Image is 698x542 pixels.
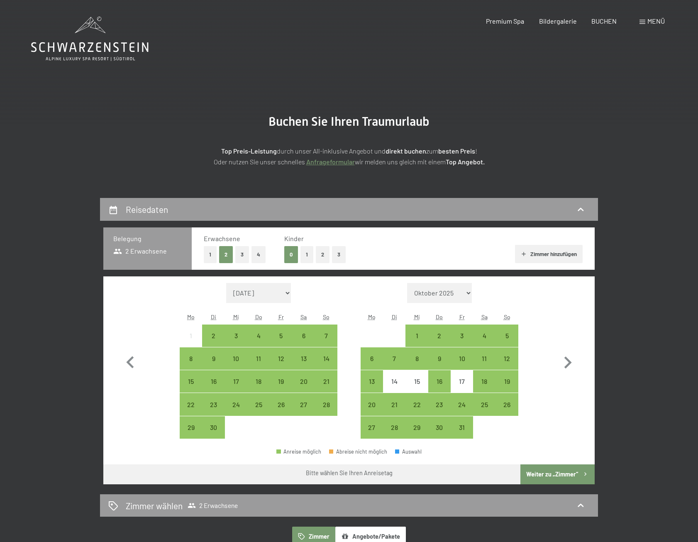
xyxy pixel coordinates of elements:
[361,416,383,439] div: Anreise möglich
[271,355,291,376] div: 12
[452,332,472,353] div: 3
[221,147,277,155] strong: Top Preis-Leistung
[451,416,473,439] div: Anreise möglich
[315,325,337,347] div: Sun Sep 07 2025
[251,246,266,263] button: 4
[481,313,488,320] abbr: Samstag
[225,325,247,347] div: Wed Sep 03 2025
[204,246,217,263] button: 1
[247,393,270,415] div: Thu Sep 25 2025
[474,355,495,376] div: 11
[332,246,346,263] button: 3
[181,355,201,376] div: 8
[383,347,405,370] div: Anreise möglich
[446,158,485,166] strong: Top Angebot.
[361,370,383,393] div: Anreise möglich
[202,416,225,439] div: Anreise möglich
[429,332,450,353] div: 2
[316,401,337,422] div: 28
[496,393,518,415] div: Anreise möglich
[202,393,225,415] div: Tue Sep 23 2025
[384,424,405,445] div: 28
[284,246,298,263] button: 0
[268,114,430,129] span: Buchen Sie Ihren Traumurlaub
[386,147,426,155] strong: direkt buchen
[428,325,451,347] div: Thu Oct 02 2025
[361,416,383,439] div: Mon Oct 27 2025
[361,401,382,422] div: 20
[225,325,247,347] div: Anreise möglich
[180,393,202,415] div: Mon Sep 22 2025
[270,325,292,347] div: Anreise möglich
[405,416,428,439] div: Wed Oct 29 2025
[384,401,405,422] div: 21
[406,424,427,445] div: 29
[428,416,451,439] div: Anreise möglich
[293,401,314,422] div: 27
[428,393,451,415] div: Thu Oct 23 2025
[113,234,182,243] h3: Belegung
[211,313,216,320] abbr: Dienstag
[203,332,224,353] div: 2
[271,401,291,422] div: 26
[591,17,617,25] span: BUCHEN
[539,17,577,25] span: Bildergalerie
[361,424,382,445] div: 27
[486,17,524,25] a: Premium Spa
[315,393,337,415] div: Anreise möglich
[315,347,337,370] div: Anreise möglich
[414,313,420,320] abbr: Mittwoch
[451,370,473,393] div: Fri Oct 17 2025
[202,325,225,347] div: Tue Sep 02 2025
[181,401,201,422] div: 22
[451,393,473,415] div: Anreise möglich
[429,401,450,422] div: 23
[406,332,427,353] div: 1
[180,416,202,439] div: Mon Sep 29 2025
[202,370,225,393] div: Anreise möglich
[180,347,202,370] div: Anreise möglich
[392,313,397,320] abbr: Dienstag
[225,370,247,393] div: Anreise möglich
[315,347,337,370] div: Sun Sep 14 2025
[315,370,337,393] div: Anreise möglich
[405,325,428,347] div: Wed Oct 01 2025
[473,393,495,415] div: Anreise möglich
[451,370,473,393] div: Anreise nicht möglich
[247,325,270,347] div: Anreise möglich
[226,378,246,399] div: 17
[395,449,422,454] div: Auswahl
[293,325,315,347] div: Anreise möglich
[202,347,225,370] div: Tue Sep 09 2025
[247,347,270,370] div: Thu Sep 11 2025
[180,325,202,347] div: Anreise nicht möglich
[436,313,443,320] abbr: Donnerstag
[383,416,405,439] div: Anreise möglich
[383,347,405,370] div: Tue Oct 07 2025
[202,347,225,370] div: Anreise möglich
[368,313,376,320] abbr: Montag
[293,370,315,393] div: Sat Sep 20 2025
[497,401,517,422] div: 26
[248,332,269,353] div: 4
[473,370,495,393] div: Anreise möglich
[180,325,202,347] div: Mon Sep 01 2025
[323,313,329,320] abbr: Sonntag
[226,401,246,422] div: 24
[451,325,473,347] div: Fri Oct 03 2025
[113,247,167,256] span: 2 Erwachsene
[451,416,473,439] div: Fri Oct 31 2025
[451,347,473,370] div: Fri Oct 10 2025
[361,393,383,415] div: Mon Oct 20 2025
[270,347,292,370] div: Fri Sep 12 2025
[270,347,292,370] div: Anreise möglich
[203,424,224,445] div: 30
[428,416,451,439] div: Thu Oct 30 2025
[428,393,451,415] div: Anreise möglich
[202,325,225,347] div: Anreise möglich
[515,245,583,263] button: Zimmer hinzufügen
[293,378,314,399] div: 20
[278,313,284,320] abbr: Freitag
[459,313,465,320] abbr: Freitag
